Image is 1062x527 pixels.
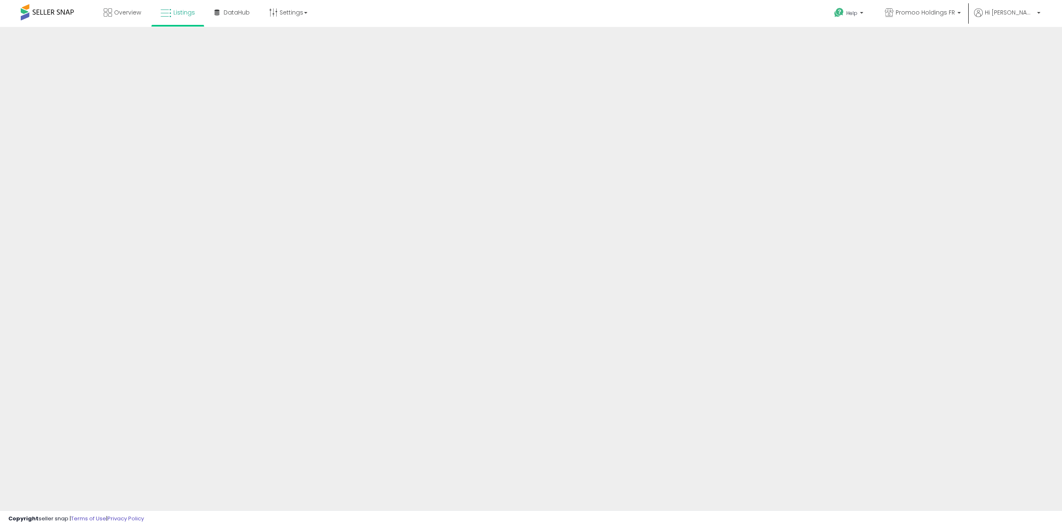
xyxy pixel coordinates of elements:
[834,7,844,18] i: Get Help
[974,8,1040,27] a: Hi [PERSON_NAME]
[173,8,195,17] span: Listings
[896,8,955,17] span: Promoo Holdings FR
[114,8,141,17] span: Overview
[224,8,250,17] span: DataHub
[985,8,1035,17] span: Hi [PERSON_NAME]
[846,10,857,17] span: Help
[828,1,872,27] a: Help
